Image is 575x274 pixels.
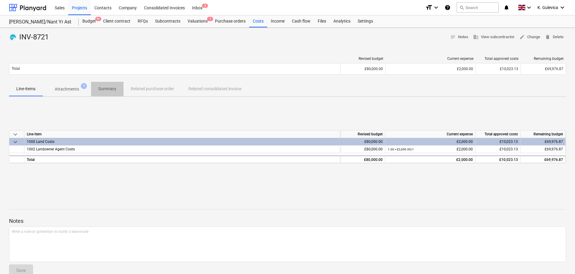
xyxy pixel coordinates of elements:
[545,147,563,151] span: £69,976.87
[448,32,471,42] button: Notes
[340,138,385,146] div: £80,000.00
[445,4,451,11] i: Knowledge base
[525,4,533,11] i: keyboard_arrow_down
[519,34,525,40] span: edit
[9,32,51,42] div: INV-8721
[388,57,473,61] div: Current expense
[545,34,564,41] span: Delete
[545,67,563,71] span: £69,976.87
[450,34,468,41] span: Notes
[559,4,566,11] i: keyboard_arrow_down
[385,131,476,138] div: Current expense
[314,15,330,27] a: Files
[99,15,134,27] a: Client contract
[545,245,575,274] iframe: Chat Widget
[249,15,267,27] a: Costs
[388,156,473,164] div: £2,000.00
[340,146,385,153] div: £80,000.00
[24,131,340,138] div: Line-item
[340,131,385,138] div: Revised budget
[55,86,79,92] p: Attachments
[521,155,566,163] div: £69,976.87
[521,138,566,146] div: £69,976.87
[151,15,184,27] a: Subcontracts
[476,155,521,163] div: £10,023.13
[543,32,566,42] button: Delete
[537,5,558,10] span: K. Gulevica
[16,86,35,92] p: Line-items
[207,17,213,21] span: 1
[354,15,377,27] a: Settings
[184,15,211,27] div: Valuations
[267,15,288,27] a: Income
[519,34,540,41] span: Change
[521,131,566,138] div: Remaining budget
[388,138,473,146] div: £2,000.00
[330,15,354,27] a: Analytics
[202,4,208,8] span: 3
[79,15,99,27] div: Budget
[457,2,499,13] button: Search
[12,131,19,138] span: keyboard_arrow_down
[478,57,518,61] div: Total approved costs
[27,147,75,151] span: 1002 Landowner Agent Costs
[211,15,249,27] a: Purchase orders
[10,34,16,40] img: xero.svg
[9,19,72,25] div: [PERSON_NAME]/Nant Yr Ast
[9,217,566,225] p: Notes
[95,17,101,21] span: 9+
[340,155,385,163] div: £80,000.00
[388,146,473,153] div: £2,000.00
[476,64,521,74] div: £10,023.13
[545,34,550,40] span: delete
[433,4,440,11] i: keyboard_arrow_down
[340,64,385,74] div: £80,000.00
[288,15,314,27] a: Cash flow
[12,138,19,146] span: keyboard_arrow_down
[343,57,383,61] div: Revised budget
[459,5,464,10] span: search
[500,147,518,151] span: £10,023.13
[471,32,517,42] button: View subcontractor
[9,32,17,42] div: Invoice has been synced with Xero and its status is currently DRAFT
[476,131,521,138] div: Total approved costs
[523,57,564,61] div: Remaining budget
[476,138,521,146] div: £10,023.13
[81,83,87,89] span: 1
[12,66,20,71] p: Total
[27,138,338,145] div: 1000 Land Costs
[388,148,414,151] small: 1.00 × £2,000.00 / 1
[79,15,99,27] a: Budget9+
[388,67,473,71] div: £2,000.00
[473,34,479,40] span: business
[503,4,509,11] i: notifications
[450,34,456,40] span: notes
[24,155,340,163] div: Total
[184,15,211,27] a: Valuations1
[98,86,116,92] p: Summary
[134,15,151,27] a: RFQs
[425,4,433,11] i: format_size
[473,34,515,41] span: View subcontractor
[517,32,543,42] button: Change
